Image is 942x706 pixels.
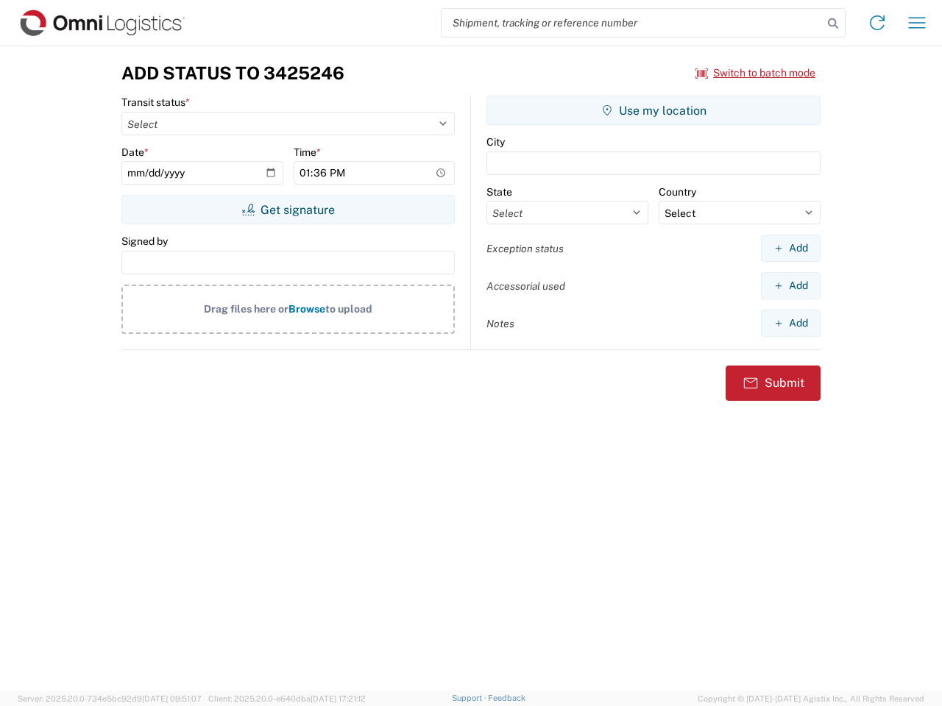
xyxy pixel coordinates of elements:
[311,694,366,703] span: [DATE] 17:21:12
[761,272,821,299] button: Add
[442,9,823,37] input: Shipment, tracking or reference number
[698,692,924,705] span: Copyright © [DATE]-[DATE] Agistix Inc., All Rights Reserved
[486,185,512,199] label: State
[659,185,696,199] label: Country
[121,63,344,84] h3: Add Status to 3425246
[486,96,821,125] button: Use my location
[121,96,190,109] label: Transit status
[18,694,202,703] span: Server: 2025.20.0-734e5bc92d9
[208,694,366,703] span: Client: 2025.20.0-e640dba
[726,366,821,401] button: Submit
[761,310,821,337] button: Add
[486,135,505,149] label: City
[204,303,288,315] span: Drag files here or
[288,303,325,315] span: Browse
[695,61,815,85] button: Switch to batch mode
[488,693,525,702] a: Feedback
[121,195,455,224] button: Get signature
[325,303,372,315] span: to upload
[452,693,489,702] a: Support
[486,279,565,293] label: Accessorial used
[121,146,149,159] label: Date
[294,146,321,159] label: Time
[486,242,564,255] label: Exception status
[486,317,514,330] label: Notes
[761,235,821,262] button: Add
[142,694,202,703] span: [DATE] 09:51:07
[121,235,168,248] label: Signed by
